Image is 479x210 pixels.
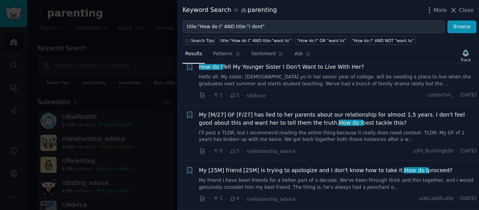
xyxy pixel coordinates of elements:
span: u/ACupOfLatte [419,195,454,202]
div: "How do I" OR "want to" [297,38,346,43]
span: [DATE] [461,195,476,202]
span: Search Tips [191,38,214,43]
span: How do I [404,167,429,173]
div: "How do I" AND NOT "want to" [352,38,414,43]
div: Keyword Search parenting [183,5,277,15]
button: Browse [447,20,476,34]
button: More [425,6,447,14]
span: · [242,91,244,100]
span: r/Advice [246,93,266,98]
span: Patterns [213,51,232,58]
div: title:"How do I" AND title:"want to" [221,38,291,43]
button: Search Tips [183,36,216,45]
span: 1 [213,92,222,99]
button: Close [449,6,474,14]
a: title:"How do I" AND title:"want to" [219,36,293,45]
span: Close [459,6,474,14]
a: "How do I" AND NOT "want to" [350,36,415,45]
button: Track [458,47,474,64]
span: Ask [295,51,303,58]
span: How do I [198,64,223,70]
span: [DATE] [461,92,476,99]
span: 1 [213,195,222,202]
span: Sentiment [251,51,276,58]
span: u/Fit_Building650 [413,148,453,155]
span: · [456,148,458,155]
span: r/relationship_advice [246,149,296,154]
a: I'll post a TLDR, but I recommend reading the entire thing because it really does need context. T... [199,130,477,143]
span: · [456,195,458,202]
span: 0 [213,148,222,155]
a: My [M/27] GF [F/27] has lied to her parents about our relationship for almost 1,5 years. I don't ... [199,111,477,127]
div: Track [461,57,471,63]
span: How do I [338,120,363,126]
input: Try a keyword related to your business [183,20,445,34]
span: r/relationship_advice [246,196,296,202]
span: · [242,147,244,155]
a: Results [183,48,205,64]
span: · [225,195,227,203]
span: Tell My Younger Sister I Don't Want to Live With Her? [199,63,364,71]
span: · [208,147,210,155]
span: · [208,195,210,203]
span: u/otterfan_ [427,92,453,99]
span: More [434,6,447,14]
span: in [234,7,238,14]
a: My [25M] friend [25M] is trying to apologize and I don't know how to take it.How do Iproceed? [199,166,453,174]
a: Sentiment [249,48,286,64]
span: Results [185,51,202,58]
span: · [225,91,227,100]
a: Hello all. My sister, [DEMOGRAPHIC_DATA] yo in her senior year of college, will be needing a plac... [199,74,477,87]
span: · [242,195,244,203]
a: "How do I" OR "want to" [295,36,348,45]
span: · [225,147,227,155]
span: 3 [229,148,239,155]
span: 4 [229,195,239,202]
span: My [25M] friend [25M] is trying to apologize and I don't know how to take it. proceed? [199,166,453,174]
a: Ask [292,48,314,64]
a: How do ITell My Younger Sister I Don't Want to Live With Her? [199,63,364,71]
span: [DATE] [461,148,476,155]
a: Patterns [210,48,243,64]
span: · [208,91,210,100]
span: 1 [229,92,239,99]
span: · [456,92,458,99]
a: My friend I have been friends for a better part of a decade. We've been through thick and thin to... [199,177,477,191]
